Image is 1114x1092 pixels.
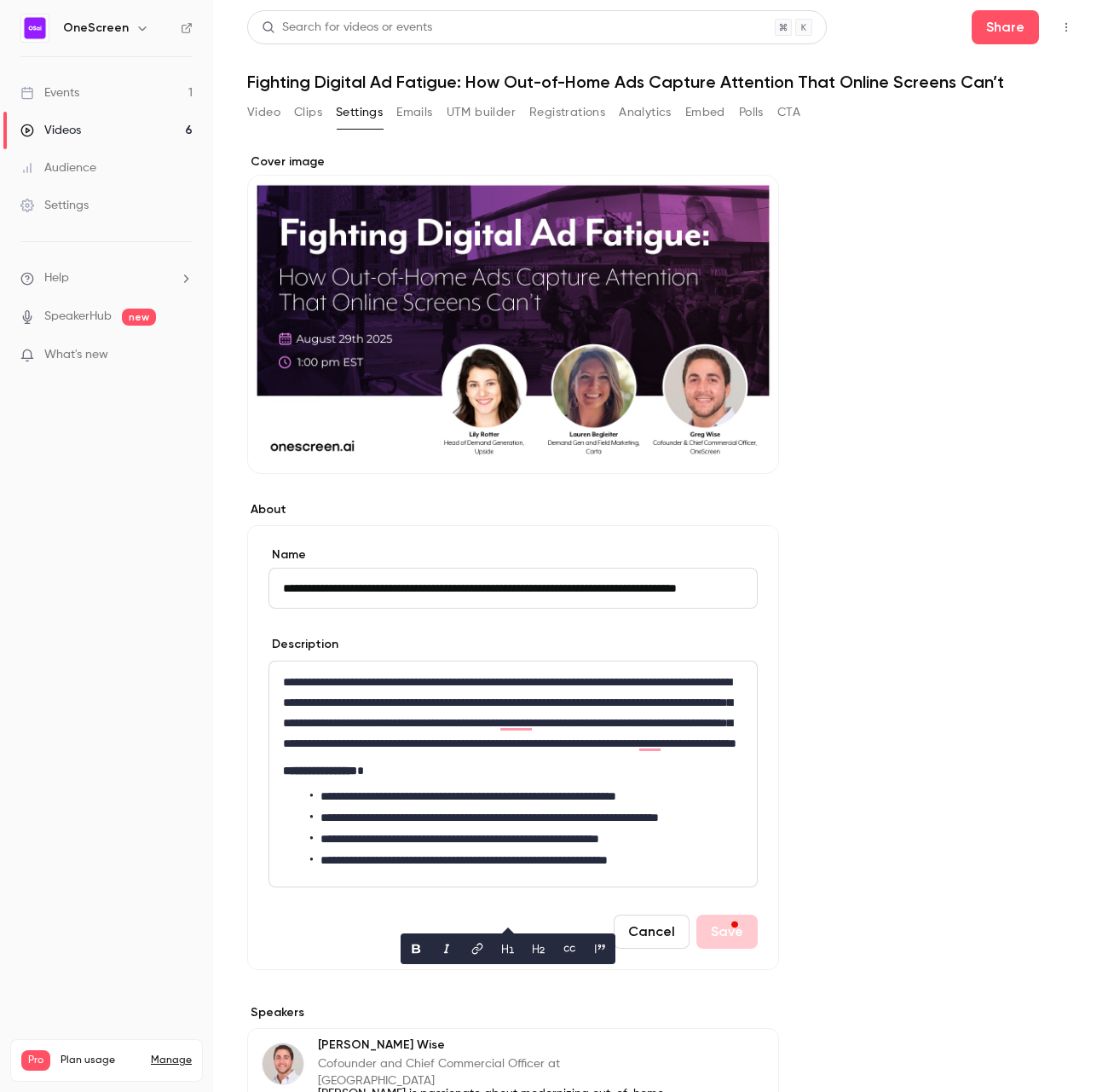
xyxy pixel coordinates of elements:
[122,309,156,326] span: new
[402,935,430,962] button: bold
[396,99,432,126] button: Emails
[20,269,193,287] li: help-dropdown-opener
[464,935,491,962] button: link
[151,1054,192,1067] a: Manage
[268,636,338,653] label: Description
[586,935,614,962] button: blockquote
[619,99,672,126] button: Analytics
[269,662,757,887] div: editor
[44,346,108,364] span: What's new
[318,1055,668,1089] p: Cofounder and Chief Commercial Officer at [GEOGRAPHIC_DATA]
[20,122,81,139] div: Videos
[614,915,690,949] button: Cancel
[172,348,193,363] iframe: Noticeable Trigger
[44,308,112,326] a: SpeakerHub
[777,99,800,126] button: CTA
[318,1037,668,1054] p: [PERSON_NAME] Wise
[972,10,1039,44] button: Share
[529,99,605,126] button: Registrations
[20,159,96,176] div: Audience
[739,99,764,126] button: Polls
[247,99,280,126] button: Video
[268,661,758,887] section: description
[263,1043,303,1084] img: Greg Wise
[21,1050,50,1071] span: Pro
[447,99,516,126] button: UTM builder
[1053,14,1080,41] button: Top Bar Actions
[21,14,49,42] img: OneScreen
[247,501,779,518] label: About
[61,1054,141,1067] span: Plan usage
[247,153,779,170] label: Cover image
[247,72,1080,92] h1: Fighting Digital Ad Fatigue: How Out-of-Home Ads Capture Attention That Online Screens Can’t
[63,20,129,37] h6: OneScreen
[247,1004,779,1021] label: Speakers
[433,935,460,962] button: italic
[294,99,322,126] button: Clips
[269,662,757,887] div: To enrich screen reader interactions, please activate Accessibility in Grammarly extension settings
[247,153,779,474] section: Cover image
[336,99,383,126] button: Settings
[44,269,69,287] span: Help
[20,197,89,214] div: Settings
[20,84,79,101] div: Events
[685,99,725,126] button: Embed
[268,546,758,563] label: Name
[262,19,432,37] div: Search for videos or events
